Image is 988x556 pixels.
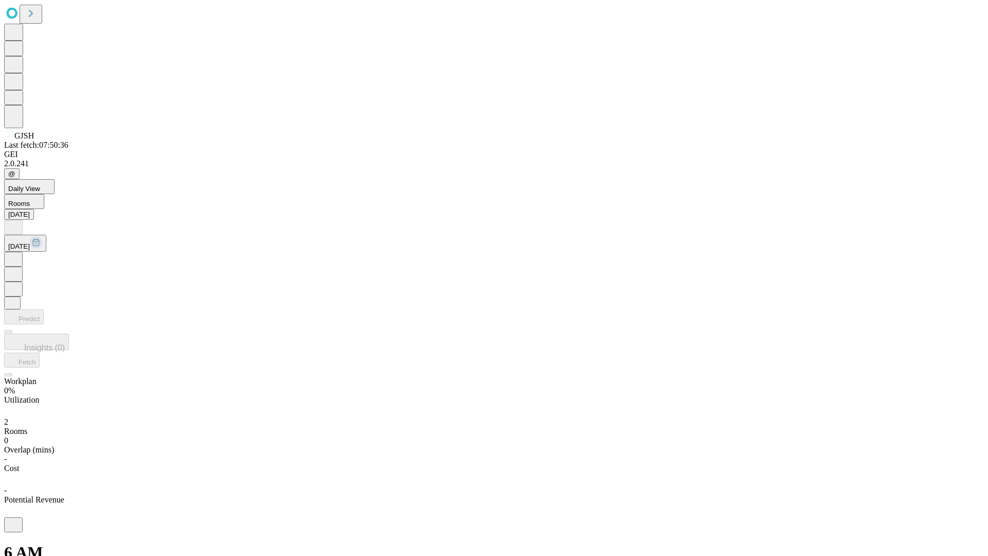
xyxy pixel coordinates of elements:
span: Overlap (mins) [4,445,54,454]
span: Rooms [8,200,30,207]
button: [DATE] [4,235,46,252]
span: [DATE] [8,242,30,250]
button: Rooms [4,194,44,209]
span: GJSH [14,131,34,140]
span: - [4,486,7,495]
button: Insights (0) [4,334,69,350]
span: - [4,455,7,463]
span: Utilization [4,395,39,404]
span: Cost [4,464,19,473]
button: Predict [4,309,44,324]
button: [DATE] [4,209,34,220]
span: Last fetch: 07:50:36 [4,141,68,149]
span: @ [8,170,15,178]
span: 2 [4,418,8,426]
span: Rooms [4,427,27,436]
span: Potential Revenue [4,495,64,504]
div: 2.0.241 [4,159,984,168]
button: @ [4,168,20,179]
span: 0 [4,436,8,445]
span: Workplan [4,377,37,386]
span: Daily View [8,185,40,193]
span: 0% [4,386,15,395]
span: Insights (0) [24,343,65,352]
div: GEI [4,150,984,159]
button: Daily View [4,179,55,194]
button: Fetch [4,353,40,368]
